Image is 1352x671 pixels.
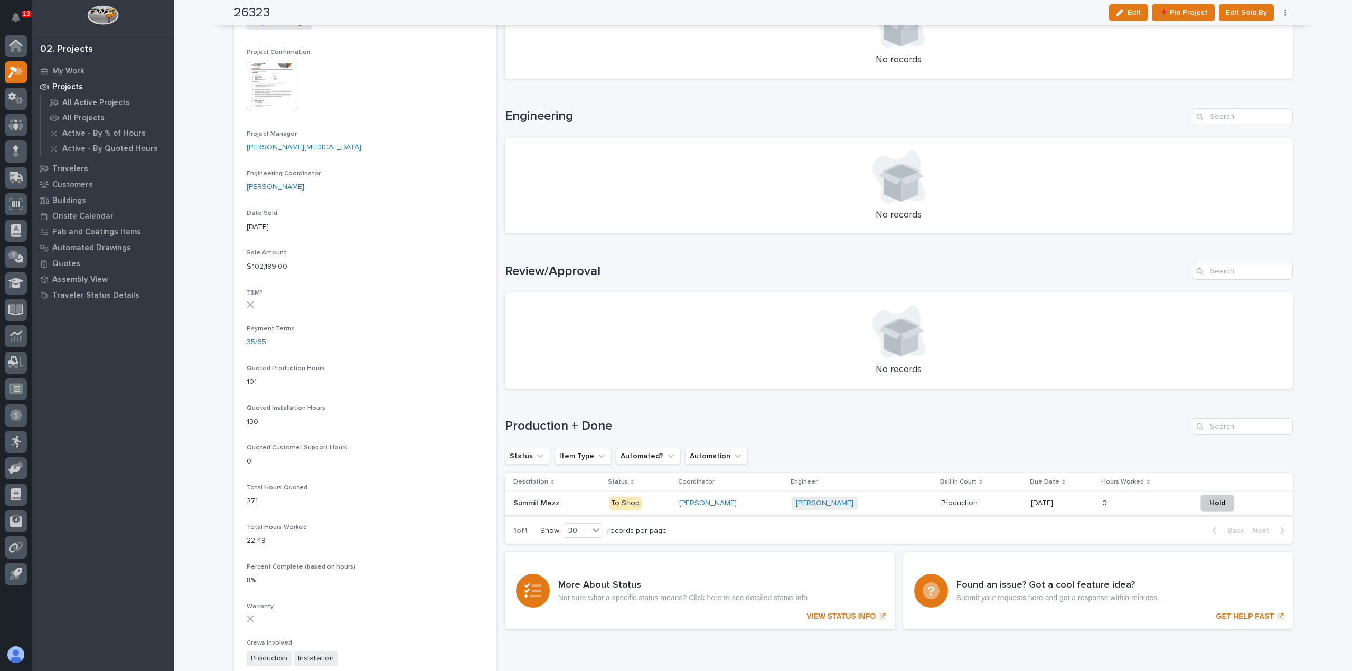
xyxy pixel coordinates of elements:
[564,525,589,536] div: 30
[1152,4,1215,21] button: 📌 Pin Project
[1031,499,1094,508] p: [DATE]
[62,114,105,123] p: All Projects
[1216,612,1274,621] p: GET HELP FAST
[518,210,1280,221] p: No records
[806,612,876,621] p: VIEW STATUS INFO
[32,287,174,303] a: Traveler Status Details
[41,141,174,156] a: Active - By Quoted Hours
[247,171,321,177] span: Engineering Coordinator
[1221,526,1244,535] span: Back
[52,275,108,285] p: Assembly View
[609,497,642,510] div: To Shop
[32,256,174,271] a: Quotes
[32,240,174,256] a: Automated Drawings
[1128,8,1141,17] span: Edit
[41,95,174,110] a: All Active Projects
[62,129,146,138] p: Active - By % of Hours
[247,131,297,137] span: Project Manager
[1248,526,1293,535] button: Next
[505,448,550,465] button: Status
[247,376,484,388] p: 101
[956,580,1159,591] h3: Found an issue? Got a cool feature idea?
[247,210,277,216] span: Date Sold
[247,564,355,570] span: Percent Complete (based on hours)
[247,182,304,193] a: [PERSON_NAME]
[1200,495,1234,512] button: Hold
[247,417,484,428] p: 130
[32,271,174,287] a: Assembly View
[247,524,307,531] span: Total Hours Worked
[1219,4,1274,21] button: Edit Sold By
[1193,418,1293,435] input: Search
[685,448,748,465] button: Automation
[608,476,628,488] p: Status
[32,63,174,79] a: My Work
[52,228,141,237] p: Fab and Coatings Items
[558,580,808,591] h3: More About Status
[62,144,158,154] p: Active - By Quoted Hours
[247,456,484,467] p: 0
[5,6,27,29] button: Notifications
[234,5,270,21] h2: 26323
[247,405,325,411] span: Quoted Installation Hours
[247,49,311,55] span: Project Confirmation
[247,222,484,233] p: [DATE]
[940,476,977,488] p: Ball In Court
[247,496,484,507] p: 271
[247,337,266,348] a: 35/65
[5,644,27,666] button: users-avatar
[505,264,1188,279] h1: Review/Approval
[13,13,27,30] div: Notifications13
[941,497,980,508] p: Production
[1193,263,1293,280] input: Search
[1102,497,1109,508] p: 0
[791,476,818,488] p: Engineer
[505,518,536,544] p: 1 of 1
[1193,108,1293,125] input: Search
[52,180,93,190] p: Customers
[247,261,484,272] p: $ 102,189.00
[32,176,174,192] a: Customers
[62,98,130,108] p: All Active Projects
[52,196,86,205] p: Buildings
[678,476,715,488] p: Coordinator
[247,365,325,372] span: Quoted Production Hours
[294,651,338,666] span: Installation
[1209,497,1225,509] span: Hold
[247,326,295,332] span: Payment Terms
[247,651,292,666] span: Production
[555,448,612,465] button: Item Type
[247,485,307,491] span: Total Hours Quoted
[616,448,681,465] button: Automated?
[32,160,174,176] a: Travelers
[52,212,114,221] p: Onsite Calendar
[903,552,1293,629] a: GET HELP FAST
[32,192,174,208] a: Buildings
[52,243,131,253] p: Automated Drawings
[540,526,559,535] p: Show
[40,44,93,55] div: 02. Projects
[956,593,1159,602] p: Submit your requests here and get a response within minutes.
[679,499,737,508] a: [PERSON_NAME]
[607,526,667,535] p: records per page
[247,603,274,610] span: Warranty
[52,67,84,76] p: My Work
[247,290,263,296] span: T&M?
[32,224,174,240] a: Fab and Coatings Items
[505,492,1293,515] tr: Summit MezzSummit Mezz To Shop[PERSON_NAME] [PERSON_NAME] ProductionProduction [DATE]00 Hold
[247,142,361,153] a: [PERSON_NAME][MEDICAL_DATA]
[247,640,292,646] span: Crews Involved
[52,259,80,269] p: Quotes
[558,593,808,602] p: Not sure what a specific status means? Click here to see detailed status info
[1226,6,1267,19] span: Edit Sold By
[32,79,174,94] a: Projects
[1159,6,1208,19] span: 📌 Pin Project
[247,250,286,256] span: Sale Amount
[505,419,1188,434] h1: Production + Done
[505,552,895,629] a: VIEW STATUS INFO
[796,499,853,508] a: [PERSON_NAME]
[247,445,348,451] span: Quoted Customer Support Hours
